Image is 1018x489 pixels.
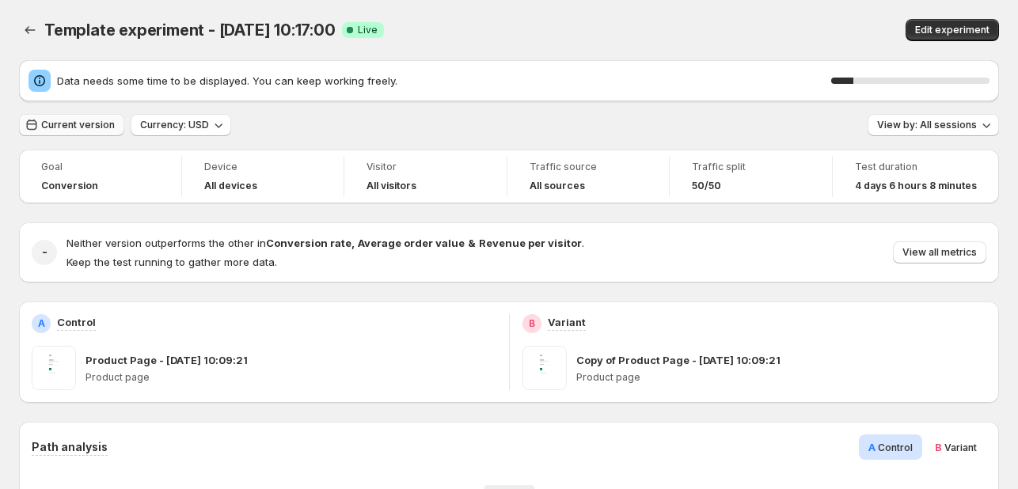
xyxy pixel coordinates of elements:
[367,180,416,192] h4: All visitors
[204,161,322,173] span: Device
[893,241,986,263] button: View all metrics
[38,317,45,330] h2: A
[530,159,648,194] a: Traffic sourceAll sources
[906,19,999,41] button: Edit experiment
[855,180,977,192] span: 4 days 6 hours 8 minutes
[57,73,831,89] span: Data needs some time to be displayed. You can keep working freely.
[855,161,977,173] span: Test duration
[692,180,721,192] span: 50/50
[479,237,582,249] strong: Revenue per visitor
[266,237,351,249] strong: Conversion rate
[902,246,977,259] span: View all metrics
[935,441,942,453] span: B
[692,161,810,173] span: Traffic split
[140,119,209,131] span: Currency: USD
[576,352,781,368] p: Copy of Product Page - [DATE] 10:09:21
[915,24,990,36] span: Edit experiment
[868,441,876,453] span: A
[85,352,248,368] p: Product Page - [DATE] 10:09:21
[204,180,257,192] h4: All devices
[877,119,977,131] span: View by: All sessions
[878,442,913,453] span: Control
[576,371,987,384] p: Product page
[32,439,108,455] h3: Path analysis
[468,237,476,249] strong: &
[41,180,98,192] span: Conversion
[32,346,76,390] img: Product Page - Aug 19, 10:09:21
[358,24,378,36] span: Live
[351,237,355,249] strong: ,
[131,114,231,136] button: Currency: USD
[19,114,124,136] button: Current version
[522,346,567,390] img: Copy of Product Page - Aug 19, 10:09:21
[19,19,41,41] button: Back
[530,161,648,173] span: Traffic source
[358,237,465,249] strong: Average order value
[367,161,484,173] span: Visitor
[692,159,810,194] a: Traffic split50/50
[529,317,535,330] h2: B
[868,114,999,136] button: View by: All sessions
[66,256,277,268] span: Keep the test running to gather more data.
[530,180,585,192] h4: All sources
[41,119,115,131] span: Current version
[855,159,977,194] a: Test duration4 days 6 hours 8 minutes
[41,161,159,173] span: Goal
[548,314,586,330] p: Variant
[66,237,584,249] span: Neither version outperforms the other in .
[41,159,159,194] a: GoalConversion
[367,159,484,194] a: VisitorAll visitors
[85,371,496,384] p: Product page
[944,442,977,453] span: Variant
[44,21,336,40] span: Template experiment - [DATE] 10:17:00
[42,244,47,260] h2: -
[204,159,322,194] a: DeviceAll devices
[57,314,96,330] p: Control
